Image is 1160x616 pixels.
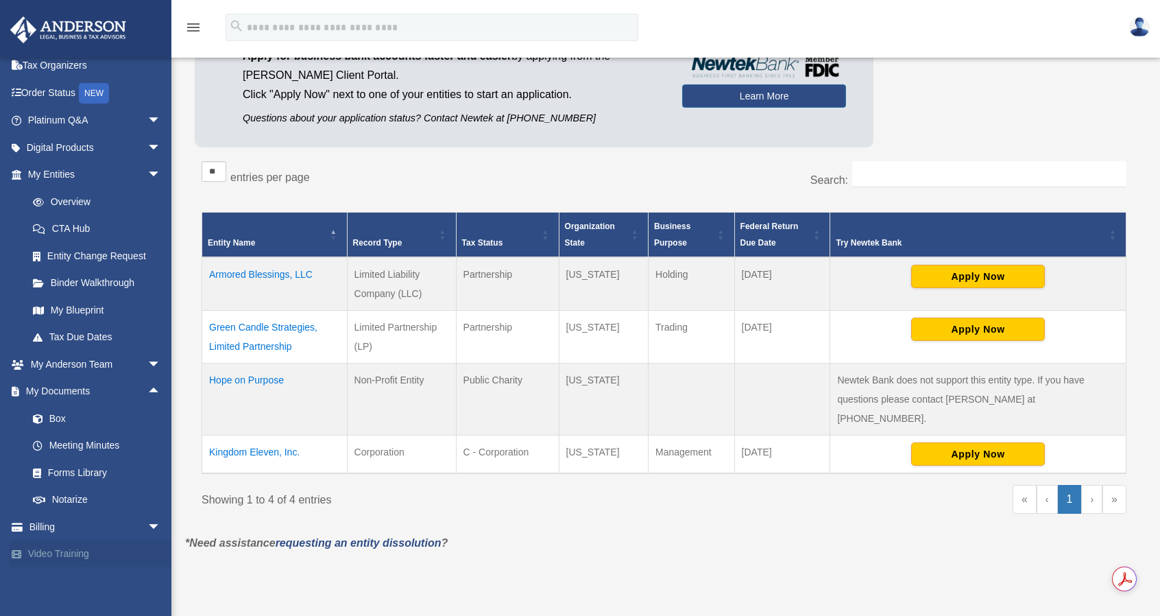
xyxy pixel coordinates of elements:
[559,363,648,435] td: [US_STATE]
[347,310,456,363] td: Limited Partnership (LP)
[347,363,456,435] td: Non-Profit Entity
[147,351,175,379] span: arrow_drop_down
[10,541,182,568] a: Video Training
[911,318,1045,341] button: Apply Now
[1102,485,1126,514] a: Last
[202,310,348,363] td: Green Candle Strategies, Limited Partnership
[649,435,735,473] td: Management
[456,310,559,363] td: Partnership
[911,265,1045,288] button: Apply Now
[1013,485,1037,514] a: First
[456,435,559,473] td: C - Corporation
[559,212,648,257] th: Organization State: Activate to sort
[10,134,182,161] a: Digital Productsarrow_drop_down
[649,212,735,257] th: Business Purpose: Activate to sort
[19,188,168,215] a: Overview
[347,435,456,473] td: Corporation
[1081,485,1102,514] a: Next
[10,107,182,134] a: Platinum Q&Aarrow_drop_down
[559,310,648,363] td: [US_STATE]
[276,537,442,549] a: requesting an entity dissolution
[185,19,202,36] i: menu
[19,215,175,243] a: CTA Hub
[202,485,654,510] div: Showing 1 to 4 of 4 entries
[734,310,830,363] td: [DATE]
[682,84,846,108] a: Learn More
[734,212,830,257] th: Federal Return Due Date: Activate to sort
[1058,485,1082,514] a: 1
[208,238,255,248] span: Entity Name
[19,486,182,514] a: Notarize
[243,50,511,62] span: Apply for business bank accounts faster and easier
[1129,17,1150,37] img: User Pic
[689,56,839,78] img: NewtekBankLogoSM.png
[347,212,456,257] th: Record Type: Activate to sort
[147,378,175,406] span: arrow_drop_up
[185,24,202,36] a: menu
[836,235,1105,251] div: Try Newtek Bank
[456,212,559,257] th: Tax Status: Activate to sort
[10,378,182,405] a: My Documentsarrow_drop_up
[229,19,244,34] i: search
[830,363,1126,435] td: Newtek Bank does not support this entity type. If you have questions please contact [PERSON_NAME]...
[456,257,559,311] td: Partnership
[79,83,109,104] div: NEW
[559,257,648,311] td: [US_STATE]
[734,257,830,311] td: [DATE]
[10,513,182,541] a: Billingarrow_drop_down
[19,432,182,460] a: Meeting Minutes
[19,405,182,432] a: Box
[147,161,175,189] span: arrow_drop_down
[10,52,182,80] a: Tax Organizers
[19,242,175,270] a: Entity Change Request
[202,363,348,435] td: Hope on Purpose
[19,324,175,351] a: Tax Due Dates
[10,351,182,378] a: My Anderson Teamarrow_drop_down
[456,363,559,435] td: Public Charity
[185,537,448,549] em: *Need assistance ?
[147,134,175,162] span: arrow_drop_down
[202,435,348,473] td: Kingdom Eleven, Inc.
[147,107,175,135] span: arrow_drop_down
[19,270,175,297] a: Binder Walkthrough
[559,435,648,473] td: [US_STATE]
[734,435,830,473] td: [DATE]
[353,238,402,248] span: Record Type
[462,238,503,248] span: Tax Status
[202,212,348,257] th: Entity Name: Activate to invert sorting
[565,222,615,248] span: Organization State
[810,174,848,186] label: Search:
[740,222,799,248] span: Federal Return Due Date
[230,171,310,183] label: entries per page
[649,310,735,363] td: Trading
[911,442,1045,466] button: Apply Now
[1037,485,1058,514] a: Previous
[243,110,662,127] p: Questions about your application status? Contact Newtek at [PHONE_NUMBER]
[19,296,175,324] a: My Blueprint
[243,47,662,85] p: by applying from the [PERSON_NAME] Client Portal.
[147,513,175,541] span: arrow_drop_down
[10,79,182,107] a: Order StatusNEW
[6,16,130,43] img: Anderson Advisors Platinum Portal
[243,85,662,104] p: Click "Apply Now" next to one of your entities to start an application.
[347,257,456,311] td: Limited Liability Company (LLC)
[202,257,348,311] td: Armored Blessings, LLC
[830,212,1126,257] th: Try Newtek Bank : Activate to sort
[10,161,175,189] a: My Entitiesarrow_drop_down
[654,222,690,248] span: Business Purpose
[19,459,182,486] a: Forms Library
[649,257,735,311] td: Holding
